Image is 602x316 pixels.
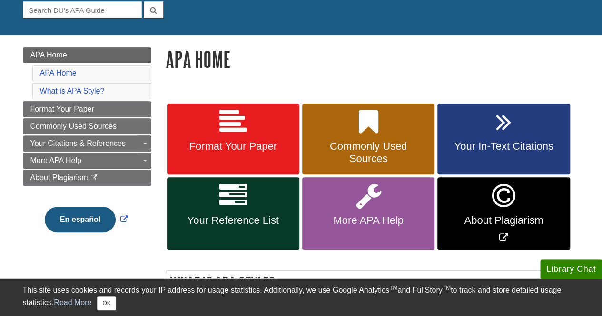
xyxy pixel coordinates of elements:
span: About Plagiarism [30,173,88,182]
a: Your Reference List [167,177,299,250]
a: Your In-Text Citations [437,104,570,175]
span: Your Reference List [174,214,292,227]
a: More APA Help [23,153,151,169]
button: Close [97,296,116,310]
span: APA Home [30,51,67,59]
a: Commonly Used Sources [23,118,151,134]
span: More APA Help [30,156,81,164]
a: Link opens in new window [42,215,130,223]
div: Guide Page Menu [23,47,151,249]
span: Commonly Used Sources [309,140,427,165]
div: This site uses cookies and records your IP address for usage statistics. Additionally, we use Goo... [23,285,580,310]
a: Format Your Paper [167,104,299,175]
a: Your Citations & References [23,135,151,152]
span: More APA Help [309,214,427,227]
span: About Plagiarism [444,214,563,227]
a: APA Home [40,69,77,77]
a: Read More [54,298,91,306]
h1: APA Home [166,47,580,71]
button: En español [45,207,116,232]
span: Your In-Text Citations [444,140,563,153]
button: Library Chat [540,259,602,279]
a: Format Your Paper [23,101,151,117]
span: Format Your Paper [174,140,292,153]
h2: What is APA Style? [166,271,579,296]
span: Your Citations & References [30,139,126,147]
sup: TM [389,285,397,291]
span: Commonly Used Sources [30,122,117,130]
a: APA Home [23,47,151,63]
a: About Plagiarism [23,170,151,186]
a: More APA Help [302,177,434,250]
input: Search DU's APA Guide [23,1,142,18]
a: What is APA Style? [40,87,105,95]
a: Commonly Used Sources [302,104,434,175]
a: Link opens in new window [437,177,570,250]
sup: TM [443,285,451,291]
span: Format Your Paper [30,105,94,113]
i: This link opens in a new window [90,175,98,181]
